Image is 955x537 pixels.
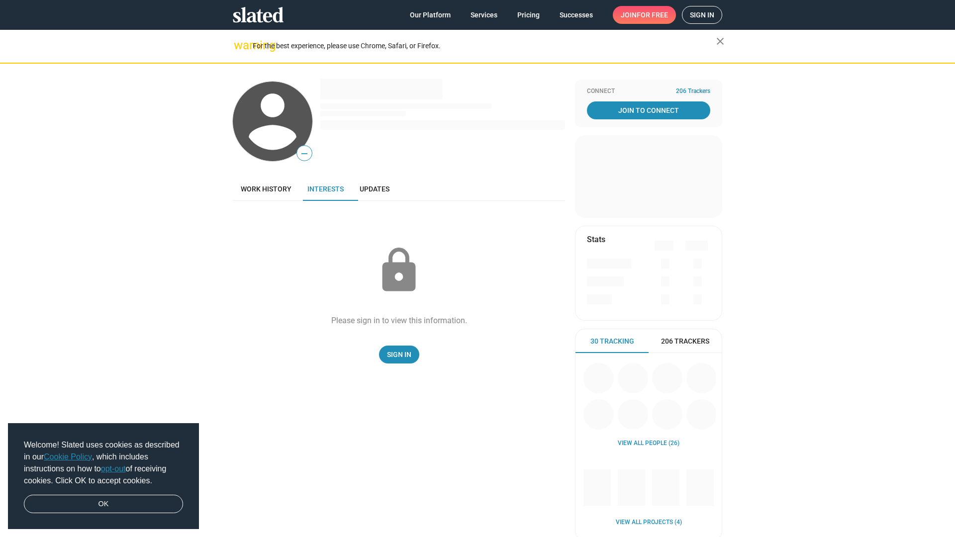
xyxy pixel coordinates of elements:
div: Please sign in to view this information. [331,315,467,326]
a: Joinfor free [613,6,676,24]
a: opt-out [101,464,126,473]
span: — [297,147,312,160]
a: View all People (26) [618,440,679,447]
mat-card-title: Stats [587,234,605,245]
a: Sign in [682,6,722,24]
a: Cookie Policy [44,452,92,461]
span: Welcome! Slated uses cookies as described in our , which includes instructions on how to of recei... [24,439,183,487]
a: Join To Connect [587,101,710,119]
span: Services [471,6,497,24]
div: cookieconsent [8,423,199,530]
span: Our Platform [410,6,451,24]
span: Pricing [517,6,540,24]
span: Updates [360,185,389,193]
a: Services [463,6,505,24]
a: Work history [233,177,299,201]
span: Interests [307,185,344,193]
a: Sign In [379,346,419,363]
a: Successes [552,6,601,24]
a: Updates [352,177,397,201]
mat-icon: lock [374,246,424,295]
a: Our Platform [402,6,459,24]
a: View all Projects (4) [616,519,682,527]
a: Pricing [509,6,548,24]
span: 206 Trackers [661,337,709,346]
div: For the best experience, please use Chrome, Safari, or Firefox. [253,39,716,53]
mat-icon: warning [234,39,246,51]
span: Work history [241,185,291,193]
a: Interests [299,177,352,201]
span: Join To Connect [589,101,708,119]
span: 30 Tracking [590,337,634,346]
div: Connect [587,88,710,95]
span: Successes [560,6,593,24]
a: dismiss cookie message [24,495,183,514]
span: Sign in [690,6,714,23]
span: for free [637,6,668,24]
span: Join [621,6,668,24]
span: Sign In [387,346,411,363]
span: 206 Trackers [676,88,710,95]
mat-icon: close [714,35,726,47]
